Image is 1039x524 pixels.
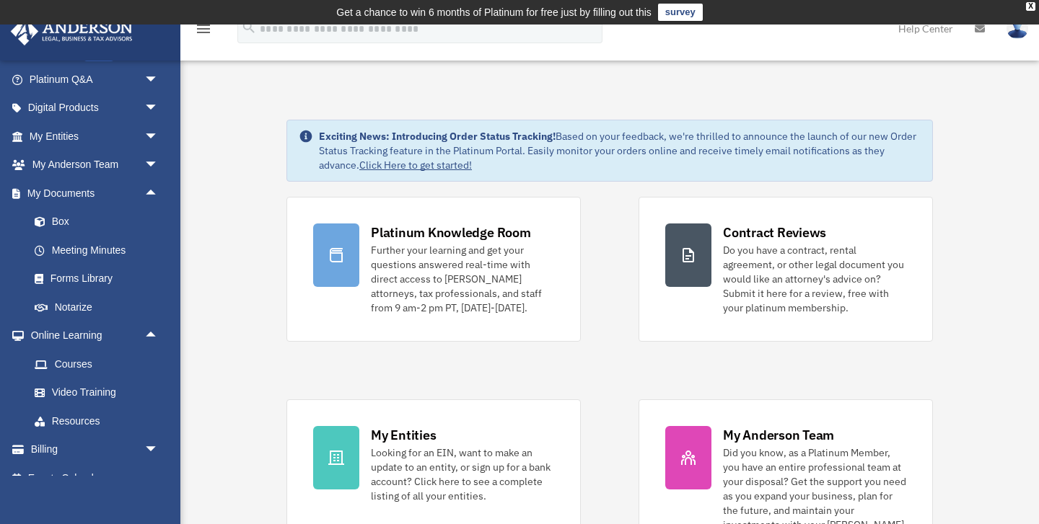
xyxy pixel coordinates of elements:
[144,321,173,351] span: arrow_drop_up
[144,435,173,465] span: arrow_drop_down
[144,65,173,94] span: arrow_drop_down
[10,179,180,208] a: My Documentsarrow_drop_up
[639,197,933,342] a: Contract Reviews Do you have a contract, rental agreement, or other legal document you would like...
[723,243,906,315] div: Do you have a contract, rental agreement, or other legal document you would like an attorney's ad...
[195,20,212,37] i: menu
[144,94,173,123] span: arrow_drop_down
[723,223,826,241] div: Contract Reviews
[10,435,180,464] a: Billingarrow_drop_down
[371,223,531,241] div: Platinum Knowledge Room
[10,122,180,151] a: My Entitiesarrow_drop_down
[144,122,173,151] span: arrow_drop_down
[1026,2,1035,11] div: close
[144,151,173,180] span: arrow_drop_down
[10,94,180,123] a: Digital Productsarrow_drop_down
[359,159,472,172] a: Click Here to get started!
[144,179,173,208] span: arrow_drop_up
[371,426,436,444] div: My Entities
[10,151,180,179] a: My Anderson Teamarrow_drop_down
[658,4,703,21] a: survey
[286,197,581,342] a: Platinum Knowledge Room Further your learning and get your questions answered real-time with dire...
[20,407,180,435] a: Resources
[723,426,834,444] div: My Anderson Team
[10,65,180,94] a: Platinum Q&Aarrow_drop_down
[20,265,180,293] a: Forms Library
[319,129,921,172] div: Based on your feedback, we're thrilled to announce the launch of our new Order Status Tracking fe...
[10,463,180,492] a: Events Calendar
[1007,18,1028,39] img: User Pic
[20,236,180,265] a: Meeting Minutes
[10,321,180,350] a: Online Learningarrow_drop_up
[241,19,257,35] i: search
[371,243,554,315] div: Further your learning and get your questions answered real-time with direct access to [PERSON_NAM...
[20,378,180,407] a: Video Training
[371,445,554,503] div: Looking for an EIN, want to make an update to an entity, or sign up for a bank account? Click her...
[336,4,652,21] div: Get a chance to win 6 months of Platinum for free just by filling out this
[6,17,137,45] img: Anderson Advisors Platinum Portal
[20,208,180,236] a: Box
[195,25,212,37] a: menu
[319,130,556,143] strong: Exciting News: Introducing Order Status Tracking!
[20,350,180,378] a: Courses
[20,293,180,321] a: Notarize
